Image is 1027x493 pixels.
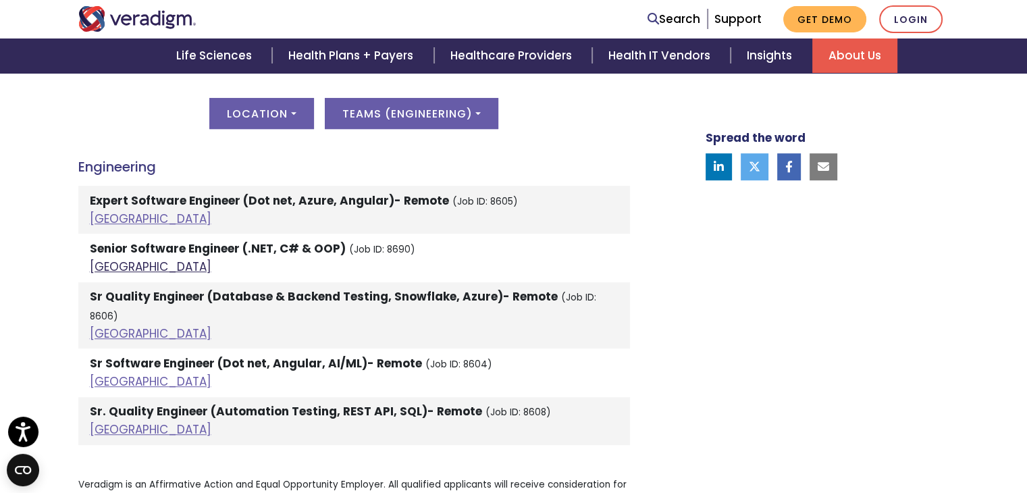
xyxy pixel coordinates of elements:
a: [GEOGRAPHIC_DATA] [90,211,211,227]
a: Healthcare Providers [434,38,592,73]
small: (Job ID: 8604) [425,358,492,371]
a: [GEOGRAPHIC_DATA] [90,326,211,342]
button: Teams (Engineering) [325,98,498,129]
strong: Expert Software Engineer (Dot net, Azure, Angular)- Remote [90,192,449,209]
a: Health IT Vendors [592,38,731,73]
button: Open CMP widget [7,454,39,486]
strong: Sr Quality Engineer (Database & Backend Testing, Snowflake, Azure)- Remote [90,288,558,305]
button: Location [209,98,313,129]
small: (Job ID: 8608) [485,406,551,419]
small: (Job ID: 8690) [349,243,415,256]
a: Search [648,10,700,28]
a: [GEOGRAPHIC_DATA] [90,421,211,438]
strong: Sr. Quality Engineer (Automation Testing, REST API, SQL)- Remote [90,403,482,419]
img: Veradigm logo [78,6,196,32]
a: Insights [731,38,812,73]
h4: Engineering [78,159,630,175]
a: [GEOGRAPHIC_DATA] [90,373,211,390]
a: Support [714,11,762,27]
small: (Job ID: 8605) [452,195,518,208]
a: Health Plans + Payers [272,38,433,73]
a: Get Demo [783,6,866,32]
small: (Job ID: 8606) [90,291,596,322]
a: Login [879,5,943,33]
a: Life Sciences [160,38,272,73]
strong: Sr Software Engineer (Dot net, Angular, AI/ML)- Remote [90,355,422,371]
a: [GEOGRAPHIC_DATA] [90,259,211,275]
a: About Us [812,38,897,73]
strong: Senior Software Engineer (.NET, C# & OOP) [90,240,346,257]
strong: Spread the word [706,130,806,146]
